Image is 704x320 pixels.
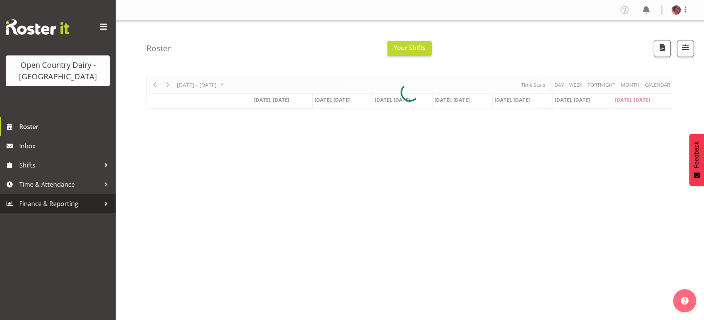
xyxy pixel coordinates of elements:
button: Filter Shifts [677,40,694,57]
div: Open Country Dairy - [GEOGRAPHIC_DATA] [13,59,102,82]
span: Feedback [693,141,700,168]
button: Your Shifts [387,41,432,56]
button: Download a PDF of the roster according to the set date range. [654,40,671,57]
button: Feedback - Show survey [689,134,704,186]
span: Inbox [19,140,112,152]
img: help-xxl-2.png [681,297,689,305]
h4: Roster [147,44,171,53]
span: Time & Attendance [19,179,100,190]
span: Finance & Reporting [19,198,100,209]
span: Your Shifts [394,44,426,52]
img: Rosterit website logo [6,19,69,35]
span: Roster [19,121,112,132]
span: Shifts [19,159,100,171]
img: toni-crowhurstc2e1ec1ac8bd12af0fe9d4d76b0fc526.png [672,5,681,15]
